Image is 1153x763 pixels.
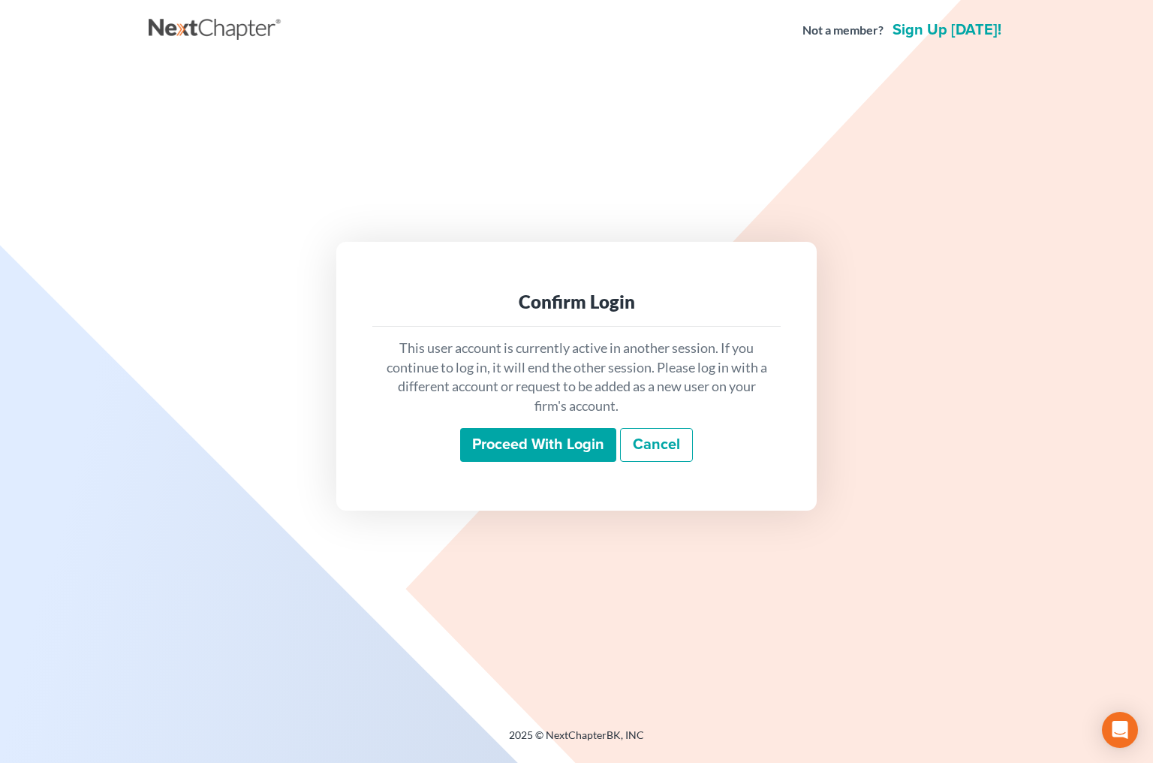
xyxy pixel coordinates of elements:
strong: Not a member? [802,22,884,39]
a: Cancel [620,428,693,463]
div: Open Intercom Messenger [1102,712,1138,748]
div: Confirm Login [384,290,769,314]
p: This user account is currently active in another session. If you continue to log in, it will end ... [384,339,769,416]
input: Proceed with login [460,428,616,463]
a: Sign up [DATE]! [890,23,1004,38]
div: 2025 © NextChapterBK, INC [149,728,1004,755]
